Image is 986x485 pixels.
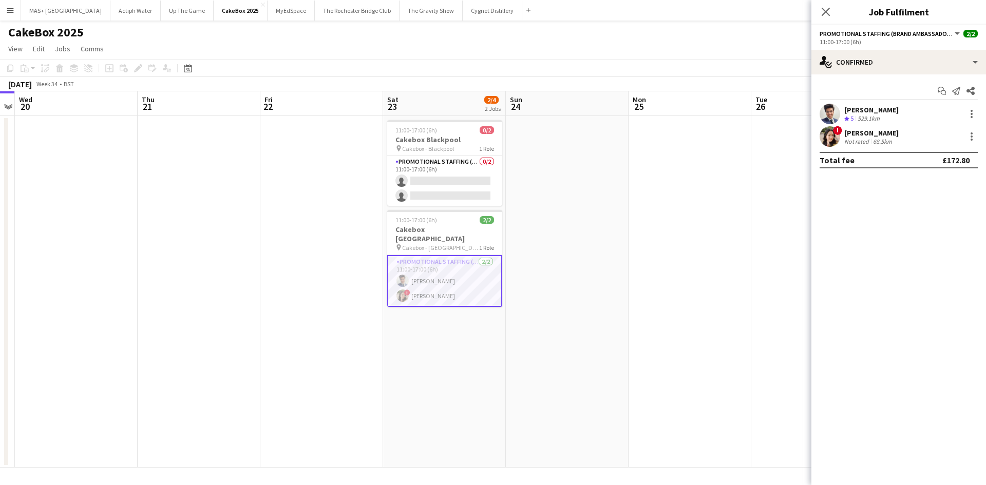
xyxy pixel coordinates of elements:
[484,96,499,104] span: 2/4
[820,38,978,46] div: 11:00-17:00 (6h)
[404,289,410,296] span: !
[871,138,894,145] div: 68.5km
[844,128,899,138] div: [PERSON_NAME]
[21,1,110,21] button: MAS+ [GEOGRAPHIC_DATA]
[387,255,502,307] app-card-role: Promotional Staffing (Brand Ambassadors)2/211:00-17:00 (6h)[PERSON_NAME]![PERSON_NAME]
[480,216,494,224] span: 2/2
[400,1,463,21] button: The Gravity Show
[755,95,767,104] span: Tue
[110,1,161,21] button: Actiph Water
[77,42,108,55] a: Comms
[631,101,646,112] span: 25
[142,95,155,104] span: Thu
[463,1,522,21] button: Cygnet Distillery
[402,145,454,152] span: Cakebox - Blackpool
[811,50,986,74] div: Confirmed
[55,44,70,53] span: Jobs
[8,25,84,40] h1: CakeBox 2025
[387,225,502,243] h3: Cakebox [GEOGRAPHIC_DATA]
[820,30,953,37] span: Promotional Staffing (Brand Ambassadors)
[8,44,23,53] span: View
[833,126,842,135] span: !
[315,1,400,21] button: The Rochester Bridge Club
[485,105,501,112] div: 2 Jobs
[820,30,961,37] button: Promotional Staffing (Brand Ambassadors)
[395,126,437,134] span: 11:00-17:00 (6h)
[34,80,60,88] span: Week 34
[51,42,74,55] a: Jobs
[510,95,522,104] span: Sun
[479,145,494,152] span: 1 Role
[387,135,502,144] h3: Cakebox Blackpool
[508,101,522,112] span: 24
[263,101,273,112] span: 22
[402,244,479,251] span: Cakebox - [GEOGRAPHIC_DATA]
[387,95,399,104] span: Sat
[480,126,494,134] span: 0/2
[81,44,104,53] span: Comms
[386,101,399,112] span: 23
[633,95,646,104] span: Mon
[963,30,978,37] span: 2/2
[19,95,32,104] span: Wed
[33,44,45,53] span: Edit
[387,156,502,206] app-card-role: Promotional Staffing (Brand Ambassadors)0/211:00-17:00 (6h)
[64,80,74,88] div: BST
[395,216,437,224] span: 11:00-17:00 (6h)
[387,120,502,206] app-job-card: 11:00-17:00 (6h)0/2Cakebox Blackpool Cakebox - Blackpool1 RolePromotional Staffing (Brand Ambassa...
[479,244,494,251] span: 1 Role
[811,5,986,18] h3: Job Fulfilment
[754,101,767,112] span: 26
[8,79,32,89] div: [DATE]
[844,105,899,114] div: [PERSON_NAME]
[942,155,970,165] div: £172.80
[387,210,502,307] app-job-card: 11:00-17:00 (6h)2/2Cakebox [GEOGRAPHIC_DATA] Cakebox - [GEOGRAPHIC_DATA]1 RolePromotional Staffin...
[29,42,49,55] a: Edit
[140,101,155,112] span: 21
[264,95,273,104] span: Fri
[4,42,27,55] a: View
[214,1,268,21] button: CakeBox 2025
[268,1,315,21] button: MyEdSpace
[844,138,871,145] div: Not rated
[820,155,855,165] div: Total fee
[856,114,882,123] div: 529.1km
[850,114,854,122] span: 5
[161,1,214,21] button: Up The Game
[17,101,32,112] span: 20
